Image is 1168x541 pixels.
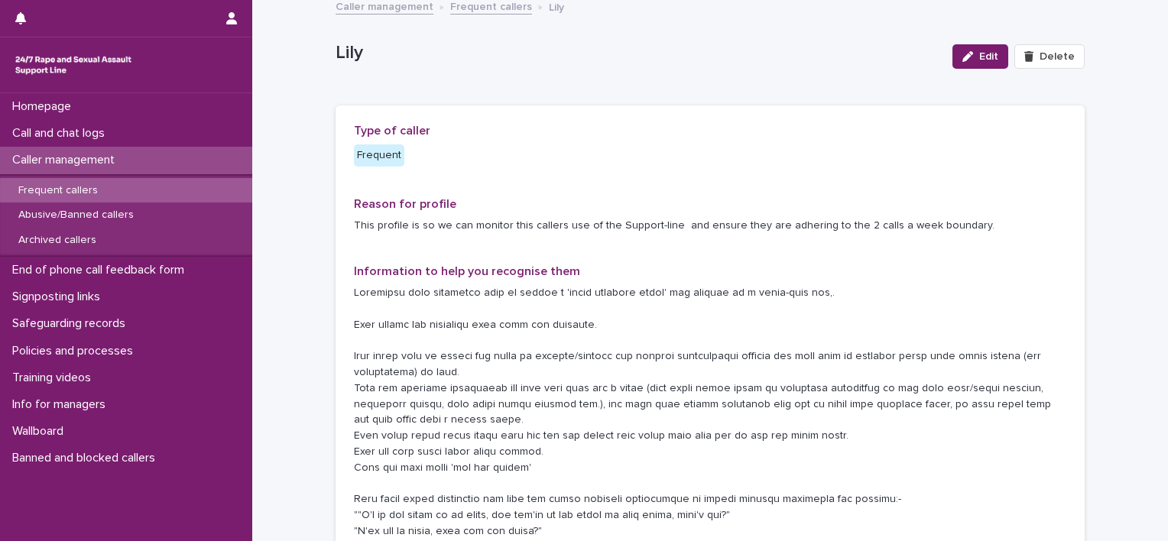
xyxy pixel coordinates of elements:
[6,153,127,167] p: Caller management
[1014,44,1085,69] button: Delete
[6,234,109,247] p: Archived callers
[979,51,998,62] span: Edit
[12,50,135,80] img: rhQMoQhaT3yELyF149Cw
[354,198,456,210] span: Reason for profile
[6,126,117,141] p: Call and chat logs
[1040,51,1075,62] span: Delete
[336,42,940,64] p: Lily
[354,125,430,137] span: Type of caller
[6,184,110,197] p: Frequent callers
[6,344,145,358] p: Policies and processes
[6,397,118,412] p: Info for managers
[952,44,1008,69] button: Edit
[6,209,146,222] p: Abusive/Banned callers
[6,451,167,465] p: Banned and blocked callers
[6,316,138,331] p: Safeguarding records
[354,144,404,167] div: Frequent
[6,424,76,439] p: Wallboard
[354,218,1066,234] p: This profile is so we can monitor this callers use of the Support-line and ensure they are adheri...
[6,290,112,304] p: Signposting links
[6,99,83,114] p: Homepage
[6,371,103,385] p: Training videos
[6,263,196,277] p: End of phone call feedback form
[354,265,580,277] span: Information to help you recognise them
